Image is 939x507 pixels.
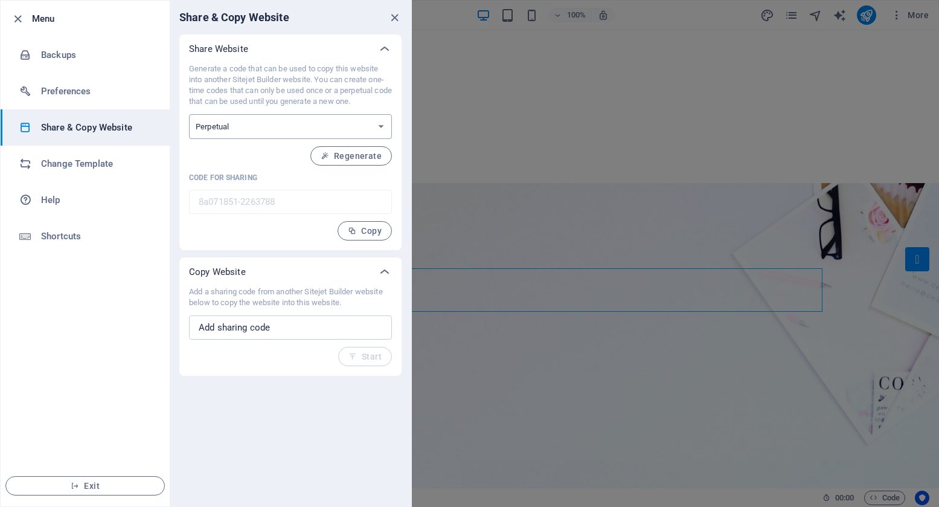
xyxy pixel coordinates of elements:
[310,146,392,166] button: Regenerate
[321,151,382,161] span: Regenerate
[41,229,153,244] h6: Shortcuts
[189,286,392,308] p: Add a sharing code from another Sitejet Builder website below to copy the website into this website.
[32,11,160,26] h6: Menu
[41,157,153,171] h6: Change Template
[1,182,170,218] a: Help
[179,10,289,25] h6: Share & Copy Website
[179,34,402,63] div: Share Website
[189,43,248,55] p: Share Website
[41,193,153,207] h6: Help
[189,173,392,182] p: Code for sharing
[41,48,153,62] h6: Backups
[348,226,382,236] span: Copy
[16,481,155,491] span: Exit
[41,120,153,135] h6: Share & Copy Website
[338,221,392,241] button: Copy
[189,315,392,340] input: Add sharing code
[5,476,165,496] button: Exit
[189,266,246,278] p: Copy Website
[179,257,402,286] div: Copy Website
[189,63,392,107] p: Generate a code that can be used to copy this website into another Sitejet Builder website. You c...
[387,10,402,25] button: close
[41,84,153,98] h6: Preferences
